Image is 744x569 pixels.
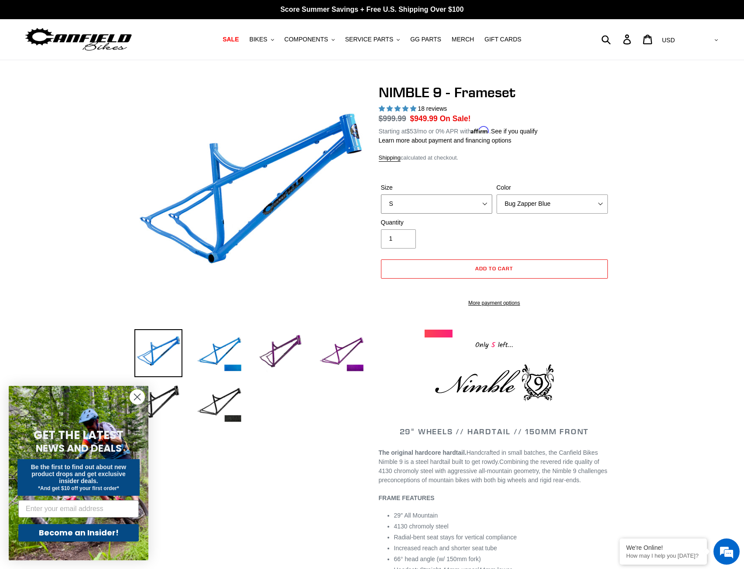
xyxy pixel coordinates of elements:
[626,544,700,551] div: We're Online!
[36,441,122,455] span: NEWS AND DEALS
[34,427,123,443] span: GET THE LATEST
[406,34,446,45] a: GG PARTS
[381,183,492,192] label: Size
[280,34,339,45] button: COMPONENTS
[379,458,607,484] span: Combining the revered ride quality of 4130 chromoly steel with aggressive all-mountain geometry, ...
[400,426,589,436] span: 29" WHEELS // HARDTAIL // 150MM FRONT
[379,449,598,465] span: Handcrafted in small batches, the Canfield Bikes Nimble 9 is a steel hardtail built to get rowdy.
[394,545,497,552] span: Increased reach and shorter seat tube
[345,36,393,43] span: SERVICE PARTS
[410,114,438,123] span: $949.99
[379,114,406,123] s: $999.99
[452,36,474,43] span: MERCH
[410,36,441,43] span: GG PARTS
[394,555,481,562] span: 66° head angle (w/ 150mm fork)
[381,259,608,279] button: Add to cart
[134,329,182,377] img: Load image into Gallery viewer, NIMBLE 9 - Frameset
[379,125,538,136] p: Starting at /mo or 0% APR with .
[440,113,471,124] span: On Sale!
[425,337,564,351] div: Only left...
[418,105,447,112] span: 18 reviews
[394,512,438,519] span: 29″ All Mountain
[379,84,610,101] h1: NIMBLE 9 - Frameset
[491,128,538,135] a: See if you qualify - Learn more about Affirm Financing (opens in modal)
[223,36,239,43] span: SALE
[471,126,489,134] span: Affirm
[379,494,435,501] b: FRAME FEATURES
[480,34,526,45] a: GIFT CARDS
[381,299,608,307] a: More payment options
[379,105,418,112] span: 4.89 stars
[130,389,145,405] button: Close dialog
[218,34,243,45] a: SALE
[475,265,513,272] span: Add to cart
[379,449,466,456] strong: The original hardcore hardtail.
[484,36,521,43] span: GIFT CARDS
[394,523,449,530] span: 4130 chromoly steel
[379,153,610,162] div: calculated at checkout.
[381,218,492,227] label: Quantity
[497,183,608,192] label: Color
[18,524,139,542] button: Become an Insider!
[195,380,243,428] img: Load image into Gallery viewer, NIMBLE 9 - Frameset
[379,154,401,162] a: Shipping
[31,463,127,484] span: Be the first to find out about new product drops and get exclusive insider deals.
[134,380,182,428] img: Load image into Gallery viewer, NIMBLE 9 - Frameset
[489,340,498,351] span: 5
[626,552,700,559] p: How may I help you today?
[394,534,517,541] span: Radial-bent seat stays for vertical compliance
[318,329,366,377] img: Load image into Gallery viewer, NIMBLE 9 - Frameset
[24,26,133,53] img: Canfield Bikes
[447,34,478,45] a: MERCH
[249,36,267,43] span: BIKES
[379,137,511,144] a: Learn more about payment and financing options
[406,128,416,135] span: $53
[257,329,305,377] img: Load image into Gallery viewer, NIMBLE 9 - Frameset
[18,500,139,518] input: Enter your email address
[285,36,328,43] span: COMPONENTS
[245,34,278,45] button: BIKES
[195,329,243,377] img: Load image into Gallery viewer, NIMBLE 9 - Frameset
[606,30,628,49] input: Search
[38,485,119,491] span: *And get $10 off your first order*
[341,34,404,45] button: SERVICE PARTS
